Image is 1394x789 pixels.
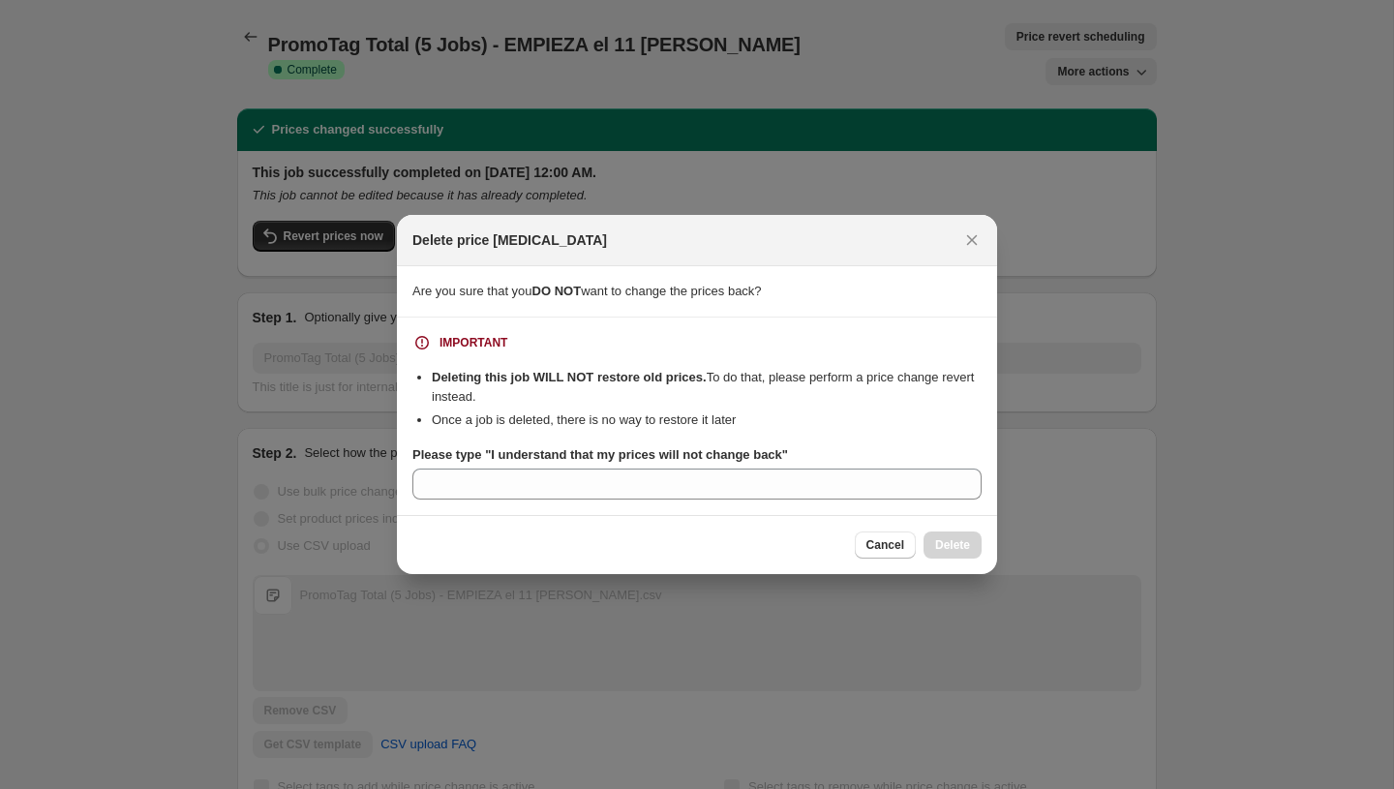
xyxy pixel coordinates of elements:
button: Close [958,227,985,254]
div: IMPORTANT [439,335,507,350]
span: Cancel [866,537,904,553]
li: To do that, please perform a price change revert instead. [432,368,982,407]
b: DO NOT [532,284,582,298]
span: Are you sure that you want to change the prices back? [412,284,762,298]
b: Deleting this job WILL NOT restore old prices. [432,370,707,384]
b: Please type "I understand that my prices will not change back" [412,447,788,462]
li: Once a job is deleted, there is no way to restore it later [432,410,982,430]
button: Cancel [855,531,916,559]
h2: Delete price [MEDICAL_DATA] [412,230,607,250]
